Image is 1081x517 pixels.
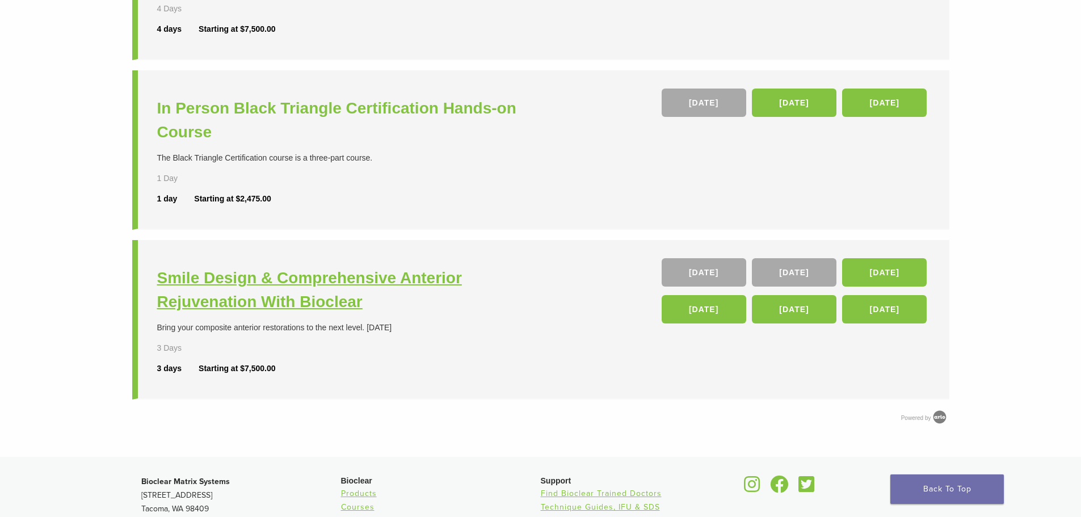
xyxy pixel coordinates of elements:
div: 1 day [157,193,195,205]
div: 4 Days [157,3,215,15]
a: Powered by [901,415,949,421]
a: [DATE] [662,258,746,287]
a: [DATE] [842,89,927,117]
div: Bring your composite anterior restorations to the next level. [DATE] [157,322,544,334]
div: Starting at $7,500.00 [199,23,275,35]
div: Starting at $2,475.00 [194,193,271,205]
div: 4 days [157,23,199,35]
a: Bioclear [741,482,764,494]
a: [DATE] [842,258,927,287]
a: Products [341,489,377,498]
a: Courses [341,502,375,512]
img: Arlo training & Event Software [931,409,948,426]
a: [DATE] [752,258,836,287]
a: Back To Top [890,474,1004,504]
a: Technique Guides, IFU & SDS [541,502,660,512]
a: Smile Design & Comprehensive Anterior Rejuvenation With Bioclear [157,266,544,314]
a: [DATE] [752,295,836,323]
div: Starting at $7,500.00 [199,363,275,375]
a: [DATE] [662,295,746,323]
div: 3 days [157,363,199,375]
span: Support [541,476,571,485]
a: Find Bioclear Trained Doctors [541,489,662,498]
a: In Person Black Triangle Certification Hands-on Course [157,96,544,144]
div: 3 Days [157,342,215,354]
a: Bioclear [767,482,793,494]
div: , , [662,89,930,123]
div: 1 Day [157,173,215,184]
a: [DATE] [842,295,927,323]
a: Bioclear [795,482,819,494]
strong: Bioclear Matrix Systems [141,477,230,486]
a: [DATE] [752,89,836,117]
div: , , , , , [662,258,930,329]
div: The Black Triangle Certification course is a three-part course. [157,152,544,164]
a: [DATE] [662,89,746,117]
span: Bioclear [341,476,372,485]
